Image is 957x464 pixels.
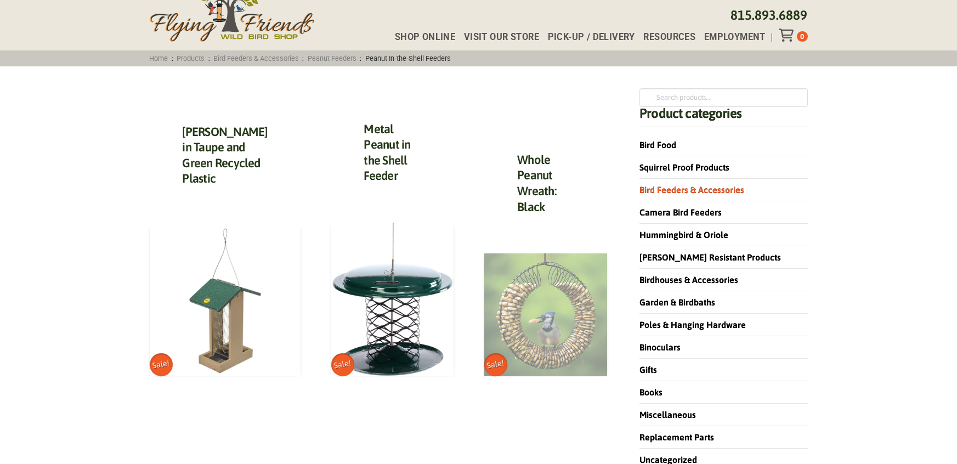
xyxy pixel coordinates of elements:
[146,54,454,63] span: : : : :
[779,29,797,42] div: Toggle Off Canvas Content
[731,8,808,22] a: 815.893.6889
[695,33,766,42] a: Employment
[635,33,695,42] a: Resources
[644,33,696,42] span: Resources
[800,32,804,41] span: 0
[148,352,174,378] span: Sale!
[210,54,303,63] a: Bird Feeders & Accessories
[483,352,509,378] span: Sale!
[639,185,744,195] a: Bird Feeders & Accessories
[639,365,657,375] a: Gifts
[361,54,454,63] span: Peanut In-the-Shell Feeders
[639,275,738,285] a: Birdhouses & Accessories
[639,342,681,352] a: Binoculars
[304,54,360,63] a: Peanut Feeders
[639,410,696,420] a: Miscellaneous
[639,432,714,442] a: Replacement Parts
[548,33,635,42] span: Pick-up / Delivery
[639,297,715,307] a: Garden & Birdbaths
[639,252,781,262] a: [PERSON_NAME] Resistant Products
[704,33,766,42] span: Employment
[639,140,676,150] a: Bird Food
[517,152,556,214] a: Whole Peanut Wreath: Black
[386,33,455,42] a: Shop Online
[639,162,729,172] a: Squirrel Proof Products
[464,33,539,42] span: Visit Our Store
[639,387,662,397] a: Books
[639,88,807,107] input: Search products…
[639,107,807,127] h4: Product categories
[173,54,208,63] a: Products
[639,230,728,240] a: Hummingbird & Oriole
[395,33,456,42] span: Shop Online
[539,33,635,42] a: Pick-up / Delivery
[183,125,268,186] a: [PERSON_NAME] in Taupe and Green Recycled Plastic
[364,122,411,183] a: Metal Peanut in the Shell Feeder
[146,54,172,63] a: Home
[455,33,539,42] a: Visit Our Store
[639,207,722,217] a: Camera Bird Feeders
[639,320,746,330] a: Poles & Hanging Hardware
[329,352,356,378] span: Sale!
